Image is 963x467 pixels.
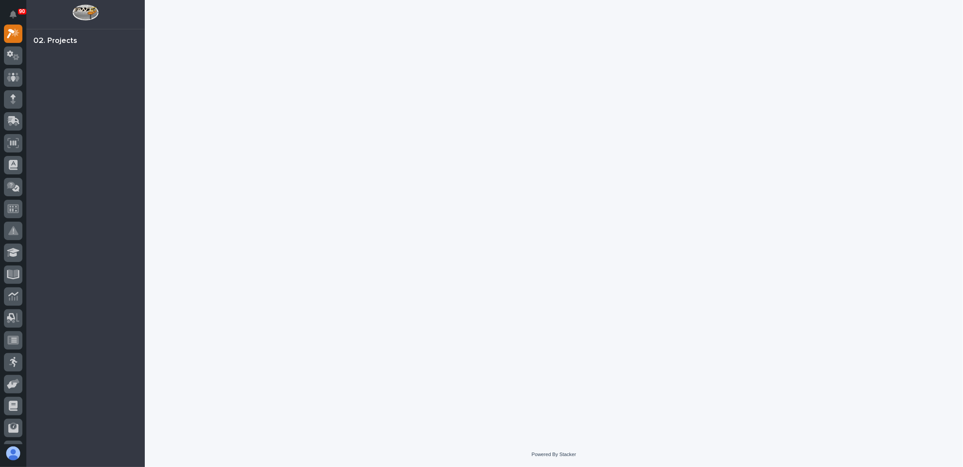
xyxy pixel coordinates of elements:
[532,452,576,457] a: Powered By Stacker
[33,36,77,46] div: 02. Projects
[11,11,22,25] div: Notifications90
[72,4,98,21] img: Workspace Logo
[19,8,25,14] p: 90
[4,444,22,463] button: users-avatar
[4,5,22,24] button: Notifications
